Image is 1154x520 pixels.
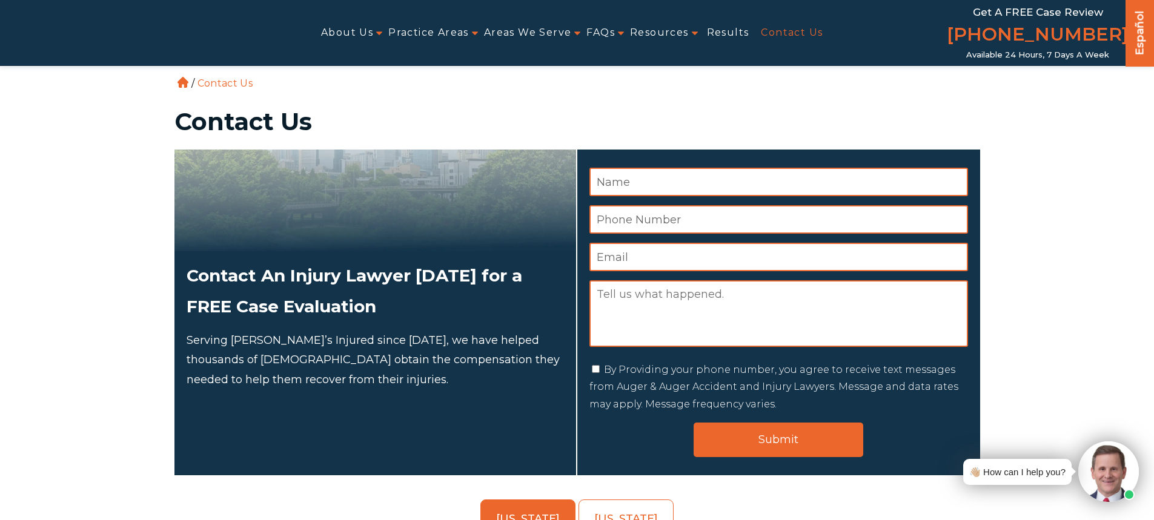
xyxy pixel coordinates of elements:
[187,331,564,389] p: Serving [PERSON_NAME]’s Injured since [DATE], we have helped thousands of [DEMOGRAPHIC_DATA] obta...
[707,19,749,47] a: Results
[694,423,863,457] input: Submit
[177,77,188,88] a: Home
[1078,441,1139,502] img: Intaker widget Avatar
[388,19,469,47] a: Practice Areas
[630,19,689,47] a: Resources
[589,243,968,271] input: Email
[187,260,564,321] h2: Contact An Injury Lawyer [DATE] for a FREE Case Evaluation
[761,19,823,47] a: Contact Us
[589,364,958,410] label: By Providing your phone number, you agree to receive text messages from Auger & Auger Accident an...
[174,150,576,251] img: Attorneys
[586,19,615,47] a: FAQs
[194,77,256,89] li: Contact Us
[947,21,1129,50] a: [PHONE_NUMBER]
[174,110,980,134] h1: Contact Us
[589,205,968,234] input: Phone Number
[7,19,197,48] img: Auger & Auger Accident and Injury Lawyers Logo
[966,50,1109,60] span: Available 24 Hours, 7 Days a Week
[589,168,968,196] input: Name
[969,464,1066,480] div: 👋🏼 How can I help you?
[321,19,373,47] a: About Us
[973,6,1103,18] span: Get a FREE Case Review
[484,19,572,47] a: Areas We Serve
